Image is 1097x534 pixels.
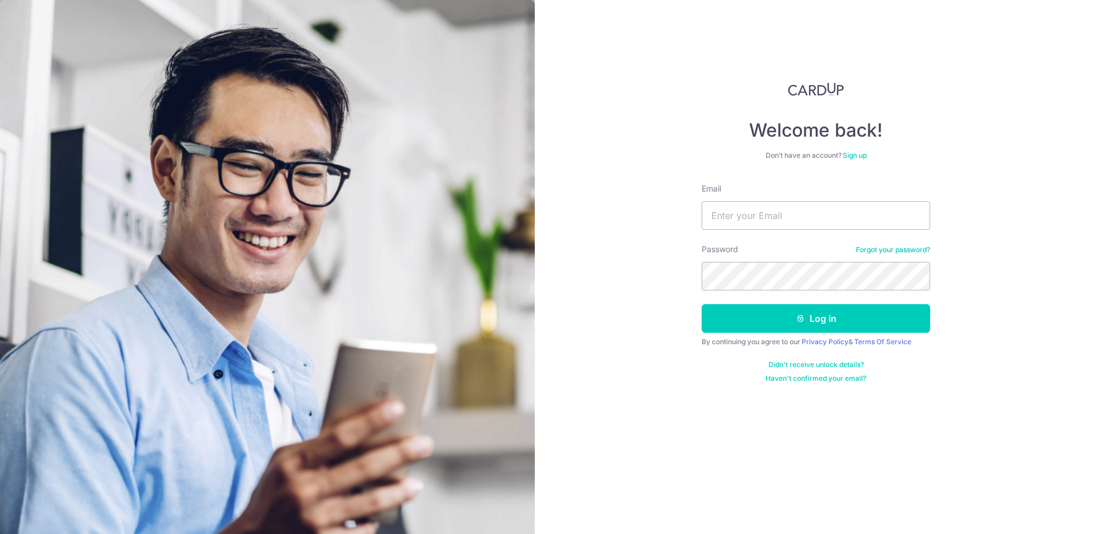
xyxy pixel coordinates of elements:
[702,201,930,230] input: Enter your Email
[768,360,864,369] a: Didn't receive unlock details?
[856,245,930,254] a: Forgot your password?
[702,183,721,194] label: Email
[702,337,930,346] div: By continuing you agree to our &
[766,374,866,383] a: Haven't confirmed your email?
[788,82,844,96] img: CardUp Logo
[702,119,930,142] h4: Welcome back!
[854,337,911,346] a: Terms Of Service
[702,151,930,160] div: Don’t have an account?
[702,244,738,255] label: Password
[843,151,867,160] a: Sign up
[802,337,848,346] a: Privacy Policy
[702,304,930,333] button: Log in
